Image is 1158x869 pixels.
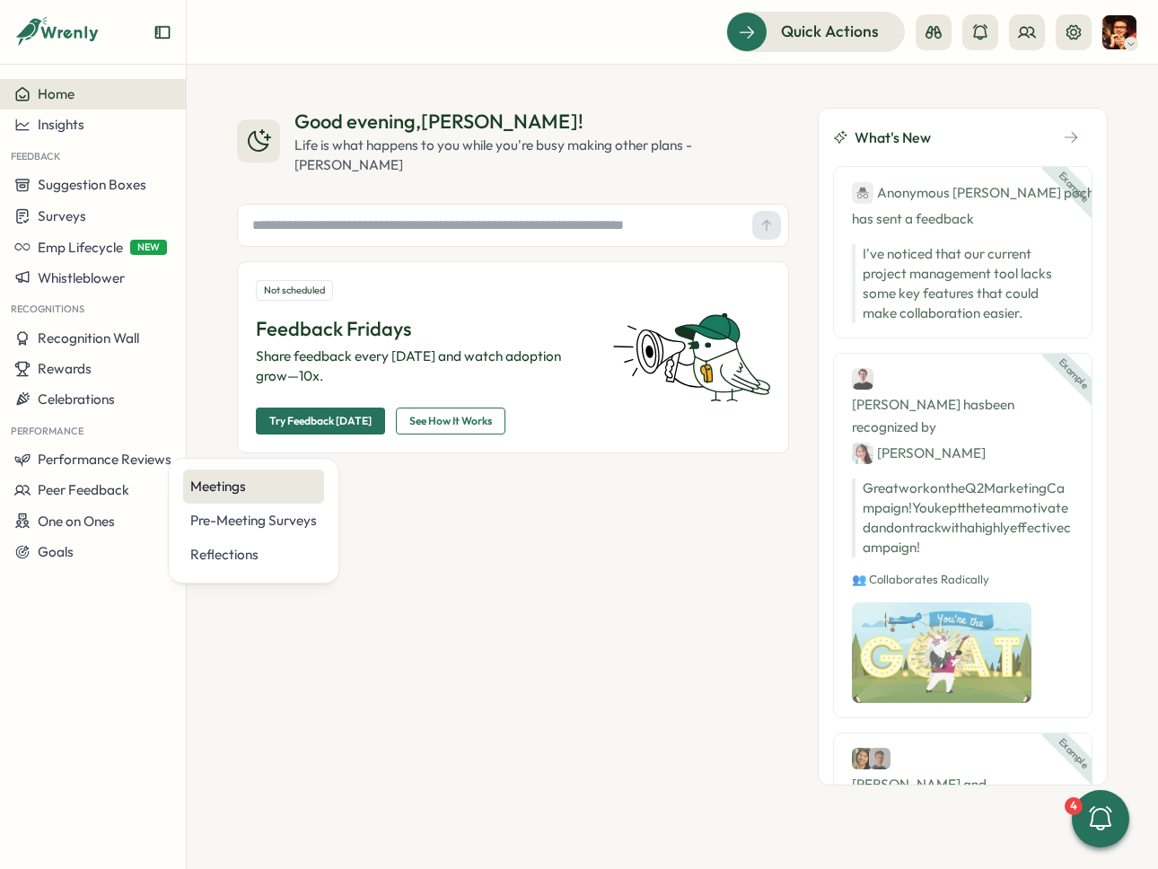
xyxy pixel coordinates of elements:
[852,368,873,390] img: Ben
[852,442,986,464] div: [PERSON_NAME]
[852,748,1074,866] div: [PERSON_NAME] and [PERSON_NAME] have been recognized by
[852,181,1074,230] div: has sent a feedback
[409,408,492,434] span: See How It Works
[855,127,931,149] span: What's New
[38,85,75,102] span: Home
[852,478,1074,557] p: Great work on the Q2 Marketing Campaign! You kept the team motivated and on track with a highly e...
[38,360,92,377] span: Rewards
[863,244,1074,323] p: I've noticed that our current project management tool lacks some key features that could make col...
[269,408,372,434] span: Try Feedback [DATE]
[183,538,324,572] a: Reflections
[38,176,146,193] span: Suggestion Boxes
[256,347,591,386] p: Share feedback every [DATE] and watch adoption grow—10x.
[256,280,333,301] div: Not scheduled
[1102,15,1136,49] img: Andrew Fan
[190,477,317,496] div: Meetings
[726,12,905,51] button: Quick Actions
[256,408,385,434] button: Try Feedback [DATE]
[294,108,789,136] div: Good evening , [PERSON_NAME] !
[38,513,115,530] span: One on Ones
[38,481,129,498] span: Peer Feedback
[38,451,171,468] span: Performance Reviews
[396,408,505,434] button: See How It Works
[154,23,171,41] button: Expand sidebar
[852,602,1031,703] img: Recognition Image
[781,20,879,43] span: Quick Actions
[852,443,873,464] img: Jane
[256,315,591,343] p: Feedback Fridays
[190,511,317,531] div: Pre-Meeting Surveys
[869,748,890,769] img: Jack
[852,748,873,769] img: Cassie
[38,207,86,224] span: Surveys
[38,269,125,286] span: Whistleblower
[38,329,139,347] span: Recognition Wall
[183,470,324,504] a: Meetings
[852,368,1074,464] div: [PERSON_NAME] has been recognized by
[38,543,74,560] span: Goals
[852,572,1074,588] p: 👥 Collaborates Radically
[38,116,84,133] span: Insights
[852,181,1115,204] div: Anonymous [PERSON_NAME] pochard
[183,504,324,538] a: Pre-Meeting Surveys
[38,239,123,256] span: Emp Lifecycle
[1072,790,1129,847] button: 4
[190,545,317,565] div: Reflections
[294,136,789,175] div: Life is what happens to you while you're busy making other plans - [PERSON_NAME]
[38,391,115,408] span: Celebrations
[130,240,167,255] span: NEW
[1065,797,1083,815] div: 4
